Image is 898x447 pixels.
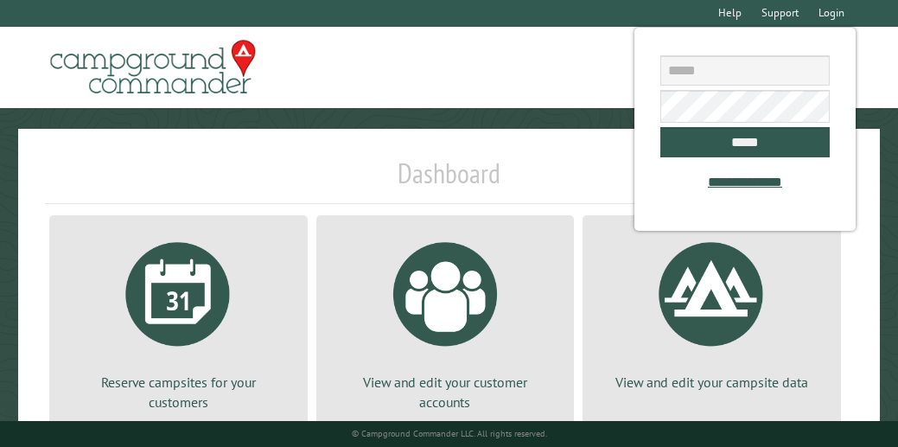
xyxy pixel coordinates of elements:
[45,34,261,101] img: Campground Commander
[603,373,820,392] p: View and edit your campsite data
[352,428,547,439] small: © Campground Commander LLC. All rights reserved.
[337,373,554,412] p: View and edit your customer accounts
[70,373,287,412] p: Reserve campsites for your customers
[603,229,820,392] a: View and edit your campsite data
[45,156,853,204] h1: Dashboard
[337,229,554,412] a: View and edit your customer accounts
[70,229,287,412] a: Reserve campsites for your customers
